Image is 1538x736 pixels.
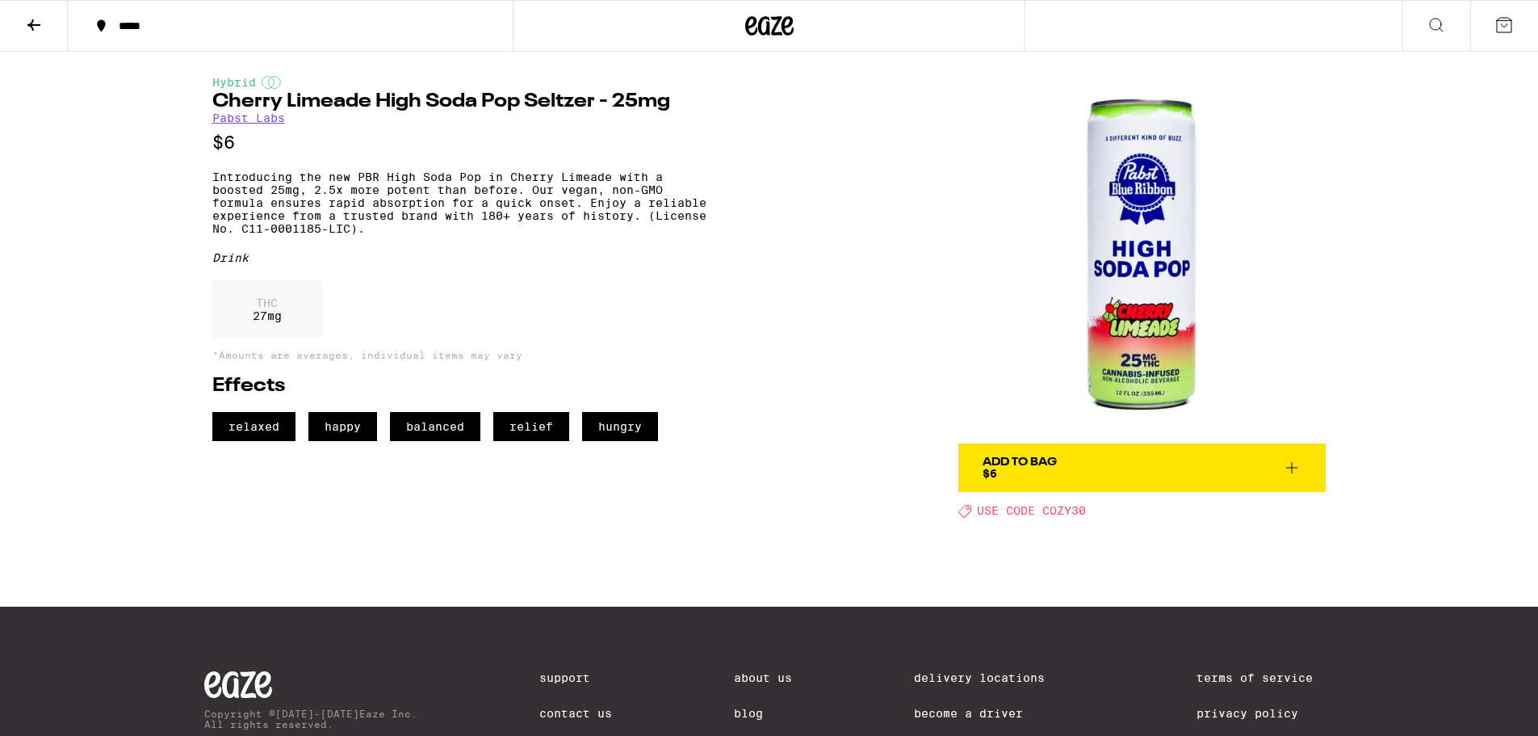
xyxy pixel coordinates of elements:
[212,350,714,360] p: *Amounts are averages, individual items may vary.
[983,456,1057,468] div: Add To Bag
[914,707,1074,720] a: Become a Driver
[212,111,285,124] a: Pabst Labs
[1196,671,1335,684] a: Terms of Service
[539,671,612,684] a: Support
[253,297,282,309] p: THC
[212,92,714,111] h1: Cherry Limeade High Soda Pop Seltzer - 25mg
[539,707,612,720] a: Contact Us
[308,412,377,441] span: happy
[734,707,792,720] a: Blog
[734,671,792,684] a: About Us
[212,76,714,89] div: Hybrid
[983,467,997,480] span: $6
[958,444,1326,492] button: Add To Bag$6
[212,280,322,339] div: 27 mg
[493,412,569,441] span: relief
[212,251,714,264] div: Drink
[204,709,417,730] p: Copyright © [DATE]-[DATE] Eaze Inc. All rights reserved.
[212,170,714,235] p: Introducing the new PBR High Soda Pop in Cherry Limeade with a boosted 25mg, 2.5x more potent tha...
[212,412,295,441] span: relaxed
[1196,707,1335,720] a: Privacy Policy
[212,376,714,396] h2: Effects
[977,505,1086,518] span: USE CODE COZY30
[958,76,1326,444] img: Pabst Labs - Cherry Limeade High Soda Pop Seltzer - 25mg
[212,132,714,153] p: $6
[390,412,480,441] span: balanced
[582,412,658,441] span: hungry
[914,671,1074,684] a: Delivery Locations
[262,76,281,89] img: hybridColor.svg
